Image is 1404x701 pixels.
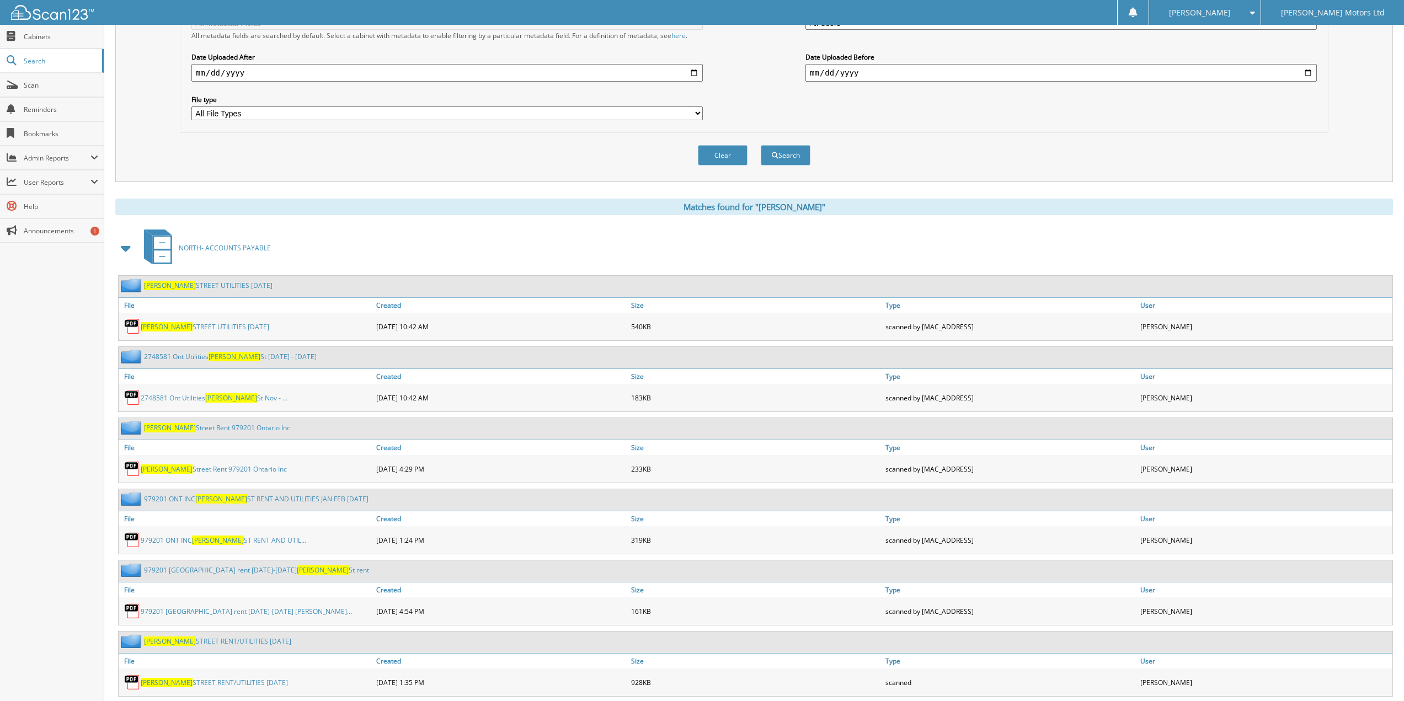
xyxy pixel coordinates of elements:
span: Announcements [24,226,98,236]
a: [PERSON_NAME]Street Rent 979201 Ontario Inc [141,464,287,474]
div: 540KB [628,315,883,338]
a: Type [883,511,1138,526]
span: Bookmarks [24,129,98,138]
a: User [1138,440,1392,455]
a: User [1138,654,1392,668]
img: folder2.png [121,350,144,363]
img: PDF.png [124,603,141,619]
span: [PERSON_NAME] [144,423,196,432]
a: 2748581 Ont Utilities[PERSON_NAME]St Nov - ... [141,393,287,403]
div: [DATE] 1:24 PM [373,529,628,551]
a: Type [883,440,1138,455]
input: start [191,64,703,82]
span: Reminders [24,105,98,114]
button: Search [761,145,810,165]
img: folder2.png [121,421,144,435]
a: File [119,369,373,384]
span: [PERSON_NAME] [1169,9,1231,16]
div: 928KB [628,671,883,693]
a: File [119,582,373,597]
a: Type [883,582,1138,597]
div: [DATE] 4:54 PM [373,600,628,622]
span: [PERSON_NAME] [141,464,193,474]
div: scanned by [MAC_ADDRESS] [883,458,1138,480]
label: File type [191,95,703,104]
input: end [805,64,1317,82]
a: Created [373,298,628,313]
div: scanned by [MAC_ADDRESS] [883,529,1138,551]
a: Type [883,654,1138,668]
div: [PERSON_NAME] [1138,600,1392,622]
span: [PERSON_NAME] [141,322,193,331]
span: [PERSON_NAME] [195,494,247,504]
span: [PERSON_NAME] [144,636,196,646]
span: [PERSON_NAME] [141,678,193,687]
a: Created [373,654,628,668]
a: Size [628,654,883,668]
a: 979201 ONT INC[PERSON_NAME]ST RENT AND UTIL... [141,536,306,545]
img: PDF.png [124,389,141,406]
div: scanned [883,671,1138,693]
a: Created [373,440,628,455]
div: [DATE] 4:29 PM [373,458,628,480]
span: [PERSON_NAME] [297,565,349,575]
label: Date Uploaded After [191,52,703,62]
div: 161KB [628,600,883,622]
button: Clear [698,145,748,165]
span: [PERSON_NAME] [205,393,257,403]
img: folder2.png [121,279,144,292]
img: PDF.png [124,461,141,477]
div: Matches found for "[PERSON_NAME]" [115,199,1393,215]
img: PDF.png [124,318,141,335]
img: scan123-logo-white.svg [11,5,94,20]
img: folder2.png [121,563,144,577]
a: 2748581 Ont Utilities[PERSON_NAME]St [DATE] - [DATE] [144,352,317,361]
div: 1 [90,227,99,236]
div: scanned by [MAC_ADDRESS] [883,387,1138,409]
a: Size [628,511,883,526]
a: Type [883,369,1138,384]
div: [PERSON_NAME] [1138,671,1392,693]
label: Date Uploaded Before [805,52,1317,62]
div: [PERSON_NAME] [1138,315,1392,338]
a: File [119,440,373,455]
a: here [671,31,686,40]
div: [PERSON_NAME] [1138,458,1392,480]
a: User [1138,298,1392,313]
div: [DATE] 10:42 AM [373,315,628,338]
div: All metadata fields are searched by default. Select a cabinet with metadata to enable filtering b... [191,31,703,40]
a: [PERSON_NAME]STREET UTILITIES [DATE] [144,281,273,290]
span: User Reports [24,178,90,187]
span: [PERSON_NAME] [144,281,196,290]
a: User [1138,582,1392,597]
a: Created [373,582,628,597]
div: 233KB [628,458,883,480]
img: PDF.png [124,532,141,548]
a: Size [628,582,883,597]
a: [PERSON_NAME]Street Rent 979201 Ontario Inc [144,423,290,432]
a: Created [373,369,628,384]
a: 979201 ONT INC[PERSON_NAME]ST RENT AND UTILITIES JAN FEB [DATE] [144,494,369,504]
a: File [119,654,373,668]
a: Size [628,440,883,455]
a: User [1138,511,1392,526]
span: [PERSON_NAME] [192,536,244,545]
span: Cabinets [24,32,98,41]
a: [PERSON_NAME]STREET UTILITIES [DATE] [141,322,269,331]
div: [PERSON_NAME] [1138,529,1392,551]
a: File [119,511,373,526]
a: File [119,298,373,313]
span: [PERSON_NAME] [209,352,260,361]
img: PDF.png [124,674,141,691]
div: [PERSON_NAME] [1138,387,1392,409]
span: NORTH- ACCOUNTS PAYABLE [179,243,271,253]
a: [PERSON_NAME]STREET RENT/UTILITIES [DATE] [144,636,291,646]
a: Type [883,298,1138,313]
div: [DATE] 10:42 AM [373,387,628,409]
span: [PERSON_NAME] Motors Ltd [1281,9,1385,16]
span: Help [24,202,98,211]
img: folder2.png [121,634,144,648]
img: folder2.png [121,492,144,506]
span: Admin Reports [24,153,90,163]
a: Size [628,369,883,384]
